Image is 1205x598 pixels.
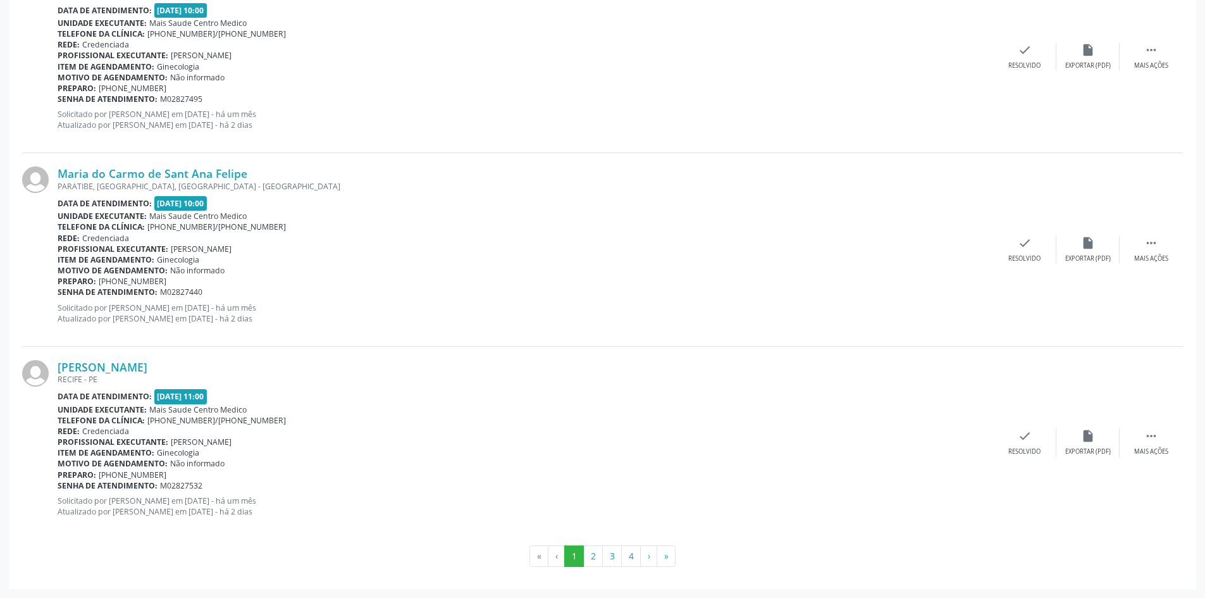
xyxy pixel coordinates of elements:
[58,265,168,276] b: Motivo de agendamento:
[147,28,286,39] span: [PHONE_NUMBER]/[PHONE_NUMBER]
[58,470,96,480] b: Preparo:
[157,447,199,458] span: Ginecologia
[58,374,993,385] div: RECIFE - PE
[58,5,152,16] b: Data de atendimento:
[58,287,158,297] b: Senha de atendimento:
[149,211,247,221] span: Mais Saude Centro Medico
[58,302,993,324] p: Solicitado por [PERSON_NAME] em [DATE] - há um mês Atualizado por [PERSON_NAME] em [DATE] - há 2 ...
[58,198,152,209] b: Data de atendimento:
[1144,236,1158,250] i: 
[157,254,199,265] span: Ginecologia
[58,61,154,72] b: Item de agendamento:
[154,3,207,18] span: [DATE] 10:00
[149,404,247,415] span: Mais Saude Centro Medico
[621,545,641,567] button: Go to page 4
[154,389,207,404] span: [DATE] 11:00
[58,276,96,287] b: Preparo:
[171,244,232,254] span: [PERSON_NAME]
[58,415,145,426] b: Telefone da clínica:
[171,50,232,61] span: [PERSON_NAME]
[157,61,199,72] span: Ginecologia
[154,196,207,211] span: [DATE] 10:00
[147,221,286,232] span: [PHONE_NUMBER]/[PHONE_NUMBER]
[1018,43,1032,57] i: check
[1018,429,1032,443] i: check
[1065,61,1111,70] div: Exportar (PDF)
[1144,43,1158,57] i: 
[58,404,147,415] b: Unidade executante:
[1134,254,1168,263] div: Mais ações
[22,166,49,193] img: img
[58,72,168,83] b: Motivo de agendamento:
[58,254,154,265] b: Item de agendamento:
[58,391,152,402] b: Data de atendimento:
[58,39,80,50] b: Rede:
[1008,61,1041,70] div: Resolvido
[160,480,202,491] span: M02827532
[1134,61,1168,70] div: Mais ações
[170,265,225,276] span: Não informado
[99,470,166,480] span: [PHONE_NUMBER]
[58,94,158,104] b: Senha de atendimento:
[564,545,584,567] button: Go to page 1
[1008,447,1041,456] div: Resolvido
[82,233,129,244] span: Credenciada
[58,426,80,437] b: Rede:
[82,426,129,437] span: Credenciada
[1018,236,1032,250] i: check
[58,447,154,458] b: Item de agendamento:
[160,287,202,297] span: M02827440
[583,545,603,567] button: Go to page 2
[58,221,145,232] b: Telefone da clínica:
[58,480,158,491] b: Senha de atendimento:
[58,495,993,517] p: Solicitado por [PERSON_NAME] em [DATE] - há um mês Atualizado por [PERSON_NAME] em [DATE] - há 2 ...
[58,50,168,61] b: Profissional executante:
[1065,447,1111,456] div: Exportar (PDF)
[160,94,202,104] span: M02827495
[58,233,80,244] b: Rede:
[99,276,166,287] span: [PHONE_NUMBER]
[22,545,1183,567] ul: Pagination
[58,211,147,221] b: Unidade executante:
[1134,447,1168,456] div: Mais ações
[22,360,49,387] img: img
[147,415,286,426] span: [PHONE_NUMBER]/[PHONE_NUMBER]
[1144,429,1158,443] i: 
[58,83,96,94] b: Preparo:
[58,360,147,374] a: [PERSON_NAME]
[1081,43,1095,57] i: insert_drive_file
[602,545,622,567] button: Go to page 3
[99,83,166,94] span: [PHONE_NUMBER]
[170,72,225,83] span: Não informado
[58,109,993,130] p: Solicitado por [PERSON_NAME] em [DATE] - há um mês Atualizado por [PERSON_NAME] em [DATE] - há 2 ...
[1008,254,1041,263] div: Resolvido
[58,458,168,469] b: Motivo de agendamento:
[1065,254,1111,263] div: Exportar (PDF)
[171,437,232,447] span: [PERSON_NAME]
[657,545,676,567] button: Go to last page
[58,166,247,180] a: Maria do Carmo de Sant Ana Felipe
[58,437,168,447] b: Profissional executante:
[82,39,129,50] span: Credenciada
[170,458,225,469] span: Não informado
[1081,429,1095,443] i: insert_drive_file
[58,28,145,39] b: Telefone da clínica:
[149,18,247,28] span: Mais Saude Centro Medico
[1081,236,1095,250] i: insert_drive_file
[58,244,168,254] b: Profissional executante:
[58,181,993,192] div: PARATIBE, [GEOGRAPHIC_DATA], [GEOGRAPHIC_DATA] - [GEOGRAPHIC_DATA]
[58,18,147,28] b: Unidade executante:
[640,545,657,567] button: Go to next page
